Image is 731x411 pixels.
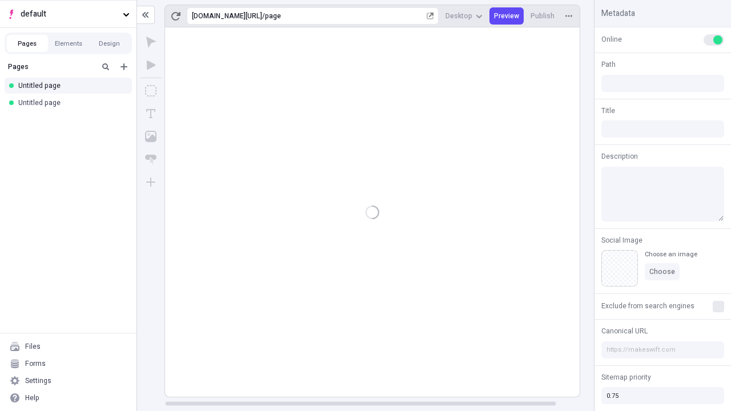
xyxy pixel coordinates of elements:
span: Online [601,34,622,45]
div: Untitled page [18,98,123,107]
span: Title [601,106,615,116]
button: Image [140,126,161,147]
button: Button [140,149,161,170]
span: Publish [531,11,555,21]
button: Text [140,103,161,124]
div: page [265,11,424,21]
button: Choose [645,263,680,280]
div: / [262,11,265,21]
button: Box [140,80,161,101]
div: Untitled page [18,81,123,90]
div: [URL][DOMAIN_NAME] [192,11,262,21]
button: Preview [489,7,524,25]
button: Add new [117,60,131,74]
button: Desktop [441,7,487,25]
span: Sitemap priority [601,372,651,382]
div: Pages [8,62,94,71]
div: Settings [25,376,51,385]
span: Desktop [445,11,472,21]
span: Preview [494,11,519,21]
span: Choose [649,267,675,276]
span: Social Image [601,235,642,245]
span: Description [601,151,638,162]
div: Files [25,342,41,351]
div: Forms [25,359,46,368]
span: default [21,8,118,21]
div: Choose an image [645,250,697,259]
span: Exclude from search engines [601,301,694,311]
button: Publish [526,7,559,25]
span: Path [601,59,616,70]
span: Canonical URL [601,326,648,336]
button: Elements [48,35,89,52]
input: https://makeswift.com [601,341,724,358]
button: Design [89,35,130,52]
div: Help [25,393,39,402]
button: Pages [7,35,48,52]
